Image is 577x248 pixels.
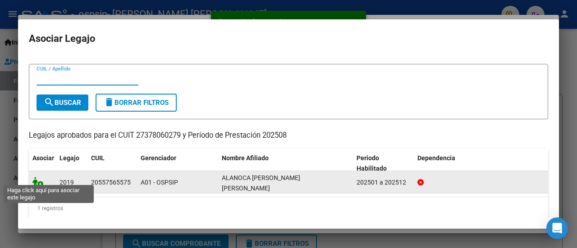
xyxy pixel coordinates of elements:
[29,130,548,141] p: Legajos aprobados para el CUIT 27378060279 y Período de Prestación 202508
[37,95,88,111] button: Buscar
[32,154,54,162] span: Asociar
[29,30,548,47] h2: Asociar Legajo
[218,149,353,178] datatable-header-cell: Nombre Afiliado
[91,154,105,162] span: CUIL
[357,154,387,172] span: Periodo Habilitado
[353,149,414,178] datatable-header-cell: Periodo Habilitado
[546,217,568,239] div: Open Intercom Messenger
[104,99,169,107] span: Borrar Filtros
[44,97,55,108] mat-icon: search
[29,149,56,178] datatable-header-cell: Asociar
[96,94,177,112] button: Borrar Filtros
[414,149,549,178] datatable-header-cell: Dependencia
[104,97,114,108] mat-icon: delete
[29,197,548,220] div: 1 registros
[56,149,87,178] datatable-header-cell: Legajo
[137,149,218,178] datatable-header-cell: Gerenciador
[60,179,74,186] span: 2019
[141,179,178,186] span: A01 - OSPSIP
[141,154,176,162] span: Gerenciador
[357,177,410,188] div: 202501 a 202512
[417,154,455,162] span: Dependencia
[60,154,79,162] span: Legajo
[222,174,300,192] span: ALANOCA ARISPE ANDRES JOSUE
[222,154,269,162] span: Nombre Afiliado
[91,177,131,188] div: 20557565575
[87,149,137,178] datatable-header-cell: CUIL
[44,99,81,107] span: Buscar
